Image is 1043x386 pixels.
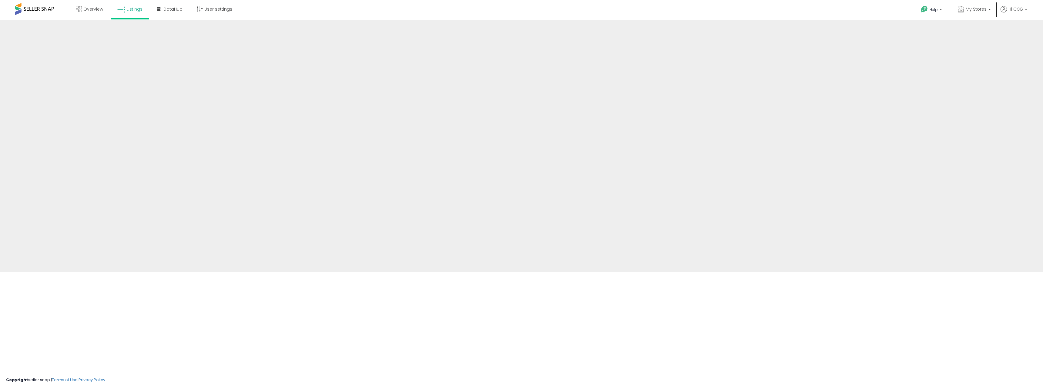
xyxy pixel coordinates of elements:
[83,6,103,12] span: Overview
[163,6,183,12] span: DataHub
[966,6,987,12] span: My Stores
[1008,6,1023,12] span: Hi CGB
[930,7,938,12] span: Help
[921,5,928,13] i: Get Help
[916,1,948,20] a: Help
[127,6,143,12] span: Listings
[1001,6,1027,20] a: Hi CGB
